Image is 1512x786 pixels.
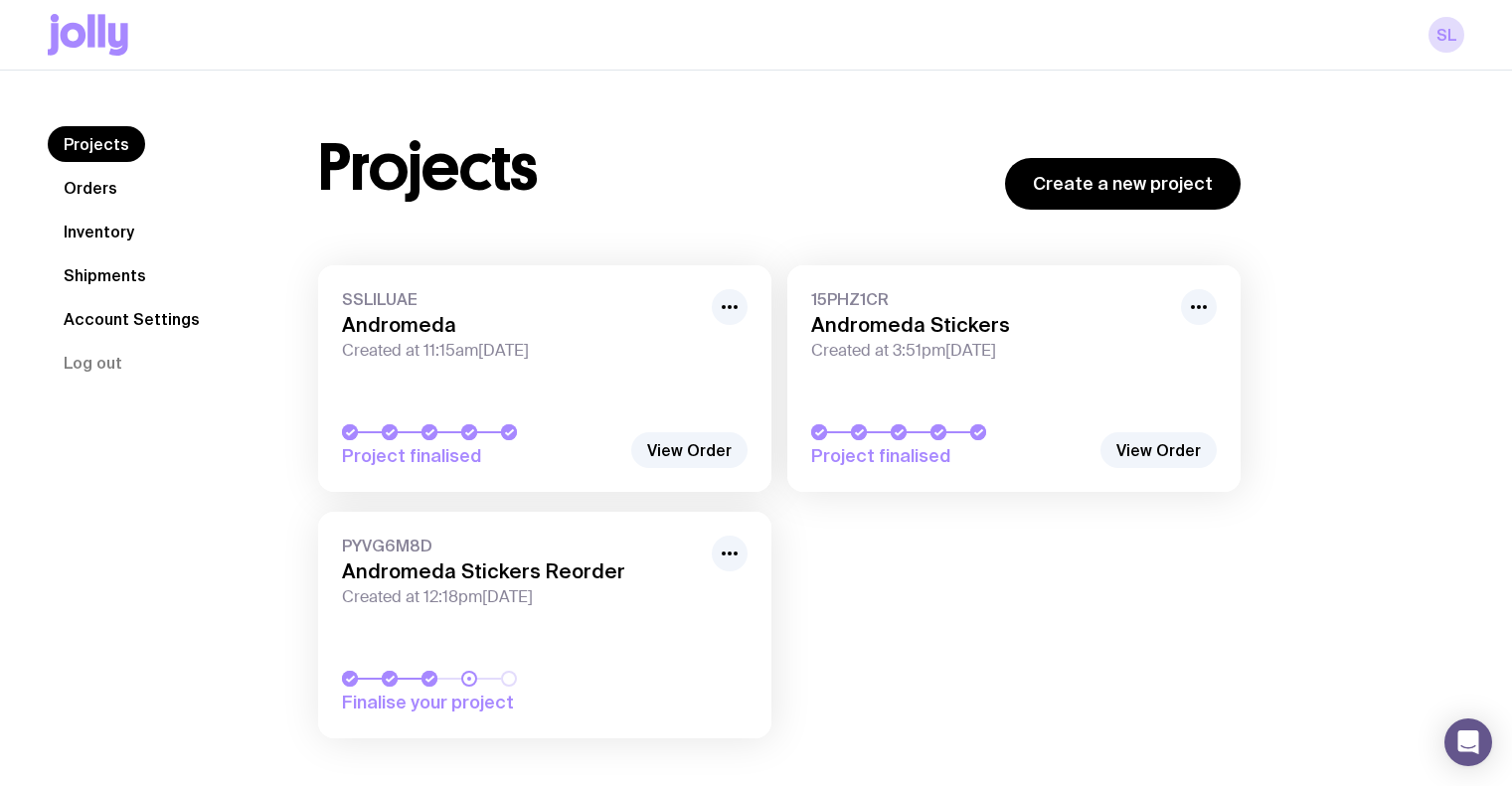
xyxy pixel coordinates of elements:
button: Log out [48,345,138,381]
span: Finalise your project [342,691,620,714]
span: 15PHZ1CR [811,289,1169,309]
h3: Andromeda Stickers [811,313,1169,337]
h1: Projects [318,136,538,200]
a: View Order [1100,432,1217,468]
a: Projects [48,126,145,162]
span: Created at 12:18pm[DATE] [342,587,700,607]
a: SSLILUAEAndromedaCreated at 11:15am[DATE]Project finalised [318,265,771,492]
h3: Andromeda Stickers Reorder [342,559,700,583]
a: Create a new project [1005,158,1241,210]
a: Inventory [48,214,150,249]
a: 15PHZ1CRAndromeda StickersCreated at 3:51pm[DATE]Project finalised [787,265,1241,492]
a: Account Settings [48,301,216,337]
a: View Order [631,432,748,468]
span: Project finalised [811,444,1090,468]
span: Project finalised [342,444,620,468]
a: SL [1428,17,1464,53]
span: PYVG6M8D [342,536,700,555]
div: Open Intercom Messenger [1444,718,1492,766]
a: Shipments [48,257,162,293]
a: PYVG6M8DAndromeda Stickers ReorderCreated at 12:18pm[DATE]Finalise your project [318,512,771,738]
span: Created at 11:15am[DATE] [342,341,700,361]
h3: Andromeda [342,313,700,337]
span: Created at 3:51pm[DATE] [811,341,1169,361]
span: SSLILUAE [342,289,700,309]
a: Orders [48,170,133,206]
